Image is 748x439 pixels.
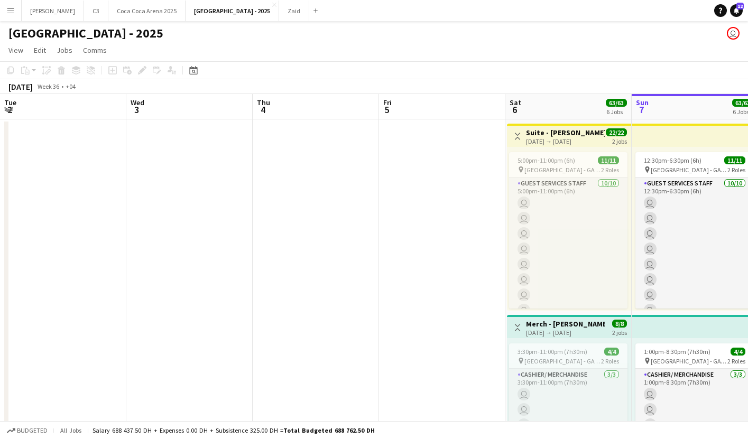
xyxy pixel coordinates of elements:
[636,98,649,107] span: Sun
[382,104,392,116] span: 5
[644,156,701,164] span: 12:30pm-6:30pm (6h)
[83,45,107,55] span: Comms
[601,357,619,365] span: 2 Roles
[510,98,521,107] span: Sat
[526,319,605,329] h3: Merch - [PERSON_NAME]
[724,156,745,164] span: 11/11
[52,43,77,57] a: Jobs
[612,320,627,328] span: 8/8
[79,43,111,57] a: Comms
[651,166,727,174] span: [GEOGRAPHIC_DATA] - GATE 7
[186,1,279,21] button: [GEOGRAPHIC_DATA] - 2025
[22,1,84,21] button: [PERSON_NAME]
[526,128,605,137] h3: Suite - [PERSON_NAME]
[4,43,27,57] a: View
[66,82,76,90] div: +04
[736,3,744,10] span: 12
[598,156,619,164] span: 11/11
[84,1,108,21] button: C3
[612,136,627,145] div: 2 jobs
[518,156,575,164] span: 5:00pm-11:00pm (6h)
[606,108,626,116] div: 6 Jobs
[634,104,649,116] span: 7
[8,81,33,92] div: [DATE]
[612,328,627,337] div: 2 jobs
[8,25,163,41] h1: [GEOGRAPHIC_DATA] - 2025
[727,357,745,365] span: 2 Roles
[509,152,627,309] app-job-card: 5:00pm-11:00pm (6h)11/11 [GEOGRAPHIC_DATA] - GATE 72 RolesGuest Services Staff10/105:00pm-11:00pm...
[526,329,605,337] div: [DATE] → [DATE]
[524,357,601,365] span: [GEOGRAPHIC_DATA] - GATE 7
[526,137,605,145] div: [DATE] → [DATE]
[4,98,16,107] span: Tue
[651,357,727,365] span: [GEOGRAPHIC_DATA] - GATE 7
[731,348,745,356] span: 4/4
[8,45,23,55] span: View
[509,369,627,435] app-card-role: Cashier/ Merchandise3/33:30pm-11:00pm (7h30m)
[508,104,521,116] span: 6
[255,104,270,116] span: 4
[727,27,740,40] app-user-avatar: Marisol Pestano
[131,98,144,107] span: Wed
[279,1,309,21] button: Zaid
[518,348,587,356] span: 3:30pm-11:00pm (7h30m)
[730,4,743,17] a: 12
[283,426,375,434] span: Total Budgeted 688 762.50 DH
[524,166,601,174] span: [GEOGRAPHIC_DATA] - GATE 7
[57,45,72,55] span: Jobs
[509,178,627,351] app-card-role: Guest Services Staff10/105:00pm-11:00pm (6h)
[5,425,49,436] button: Budgeted
[17,427,48,434] span: Budgeted
[727,166,745,174] span: 2 Roles
[34,45,46,55] span: Edit
[93,426,375,434] div: Salary 688 437.50 DH + Expenses 0.00 DH + Subsistence 325.00 DH =
[257,98,270,107] span: Thu
[58,426,84,434] span: All jobs
[644,348,710,356] span: 1:00pm-8:30pm (7h30m)
[601,166,619,174] span: 2 Roles
[129,104,144,116] span: 3
[606,99,627,107] span: 63/63
[108,1,186,21] button: Coca Coca Arena 2025
[30,43,50,57] a: Edit
[35,82,61,90] span: Week 36
[383,98,392,107] span: Fri
[3,104,16,116] span: 2
[604,348,619,356] span: 4/4
[606,128,627,136] span: 22/22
